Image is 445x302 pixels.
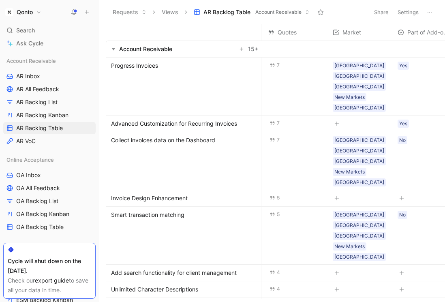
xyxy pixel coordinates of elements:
[334,178,384,186] div: [GEOGRAPHIC_DATA]
[16,184,60,192] span: OA All Feedback
[334,211,384,219] div: [GEOGRAPHIC_DATA]
[334,62,384,70] div: [GEOGRAPHIC_DATA]
[277,63,280,68] span: 7
[3,195,96,207] a: OA Backlog List
[334,253,384,261] div: [GEOGRAPHIC_DATA]
[334,104,384,112] div: [GEOGRAPHIC_DATA]
[16,98,58,106] span: AR Backlog List
[334,136,384,144] div: [GEOGRAPHIC_DATA]
[326,28,391,37] div: Market
[16,171,41,179] span: OA Inbox
[16,197,58,205] span: OA Backlog List
[334,157,384,165] div: [GEOGRAPHIC_DATA]
[370,6,392,18] button: Share
[334,232,384,240] div: [GEOGRAPHIC_DATA]
[16,39,43,48] span: Ask Cycle
[111,285,198,294] span: Unlimited Character Descriptions
[6,156,54,164] span: Online Acceptance
[248,44,258,54] span: 15 +
[3,208,96,220] a: OA Backlog Kanban
[268,210,281,219] button: 5
[16,85,59,93] span: AR All Feedback
[399,62,407,70] div: Yes
[334,72,384,80] div: [GEOGRAPHIC_DATA]
[3,6,43,18] button: QontoQonto
[111,285,258,294] a: Unlimited Character Descriptions
[277,121,280,126] span: 7
[3,154,96,233] div: Online AcceptanceOA InboxOA All FeedbackOA Backlog ListOA Backlog KanbanOA Backlog Table
[3,221,96,233] a: OA Backlog Table
[111,193,188,203] span: Invoice Design Enhancement
[111,119,258,129] a: Advanced Customization for Recurring Invoices
[3,154,96,166] div: Online Acceptance
[3,55,96,67] div: Account Receivable
[16,26,35,35] span: Search
[268,61,281,70] a: 7
[111,268,258,278] a: Add search functionality for client management
[35,277,69,284] a: export guide
[3,70,96,82] a: AR Inbox
[399,120,407,128] div: Yes
[111,268,237,278] span: Add search functionality for client management
[3,96,96,108] a: AR Backlog List
[111,193,258,203] a: Invoice Design Enhancement
[3,83,96,95] a: AR All Feedback
[277,212,280,217] span: 5
[8,276,91,295] div: Check our to save all your data in time.
[334,168,365,176] div: New Markets
[111,210,184,220] span: Smart transaction matching
[17,9,33,16] h1: Qonto
[277,270,280,275] span: 4
[334,221,384,229] div: [GEOGRAPHIC_DATA]
[3,109,96,121] a: AR Backlog Kanban
[277,137,280,142] span: 7
[261,28,326,37] div: Quotes
[111,135,215,145] span: Collect invoices data on the Dashboard
[399,211,406,219] div: No
[109,6,150,18] button: Requests
[16,137,36,145] span: AR VoC
[334,83,384,91] div: [GEOGRAPHIC_DATA]
[399,136,406,144] div: No
[119,44,172,54] div: Account Receivable
[3,182,96,194] a: OA All Feedback
[190,6,313,18] button: AR Backlog TableAccount Receivable
[268,285,282,293] button: 4
[111,61,258,71] a: Progress Invoices
[5,8,13,16] img: Qonto
[268,135,281,144] button: 7
[16,72,40,80] span: AR Inbox
[16,223,64,231] span: OA Backlog Table
[203,8,250,16] span: AR Backlog Table
[16,210,69,218] span: OA Backlog Kanban
[3,135,96,147] a: AR VoC
[277,287,280,291] span: 4
[334,147,384,155] div: [GEOGRAPHIC_DATA]
[8,256,91,276] div: Cycle will shut down on the [DATE].
[394,6,422,18] button: Settings
[255,8,302,16] span: Account Receivable
[268,119,281,128] button: 7
[334,242,365,251] div: New Markets
[158,6,182,18] button: Views
[277,195,280,200] span: 5
[3,37,96,49] a: Ask Cycle
[16,111,68,119] span: AR Backlog Kanban
[111,119,237,129] span: Advanced Customization for Recurring Invoices
[342,28,361,37] span: Market
[3,122,96,134] a: AR Backlog Table
[3,169,96,181] a: OA Inbox
[3,24,96,36] div: Search
[268,193,281,202] button: 5
[6,242,65,250] span: Expense Spend Management
[268,268,282,277] button: 4
[278,28,297,37] span: Quotes
[111,61,158,71] span: Progress Invoices
[111,135,258,145] a: Collect invoices data on the Dashboard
